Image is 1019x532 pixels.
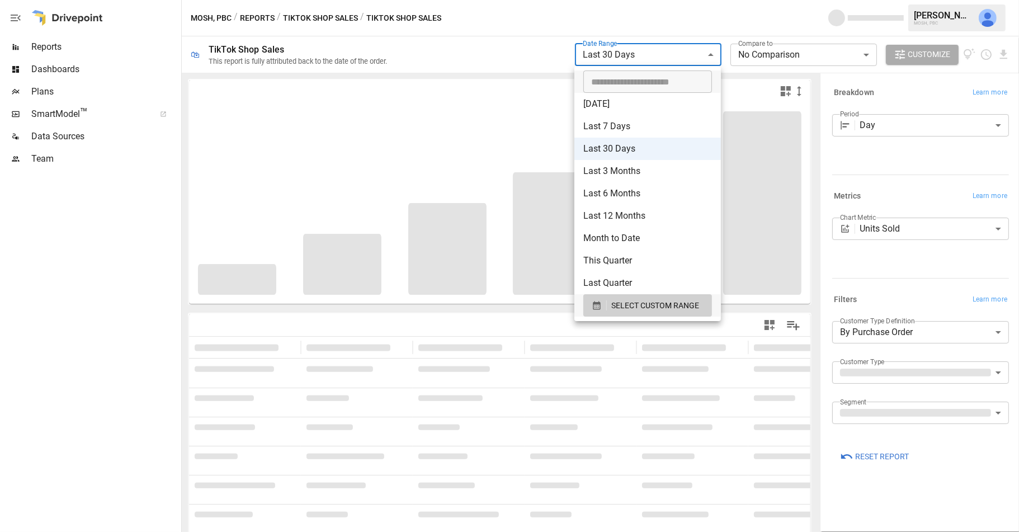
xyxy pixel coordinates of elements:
li: [DATE] [574,93,721,115]
span: SELECT CUSTOM RANGE [611,299,699,313]
li: Last 7 Days [574,115,721,138]
li: Last 6 Months [574,182,721,205]
li: Last Quarter [574,272,721,294]
button: SELECT CUSTOM RANGE [583,294,712,317]
li: This Quarter [574,249,721,272]
li: Month to Date [574,227,721,249]
li: Last 3 Months [574,160,721,182]
li: Last 30 Days [574,138,721,160]
li: Last 12 Months [574,205,721,227]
